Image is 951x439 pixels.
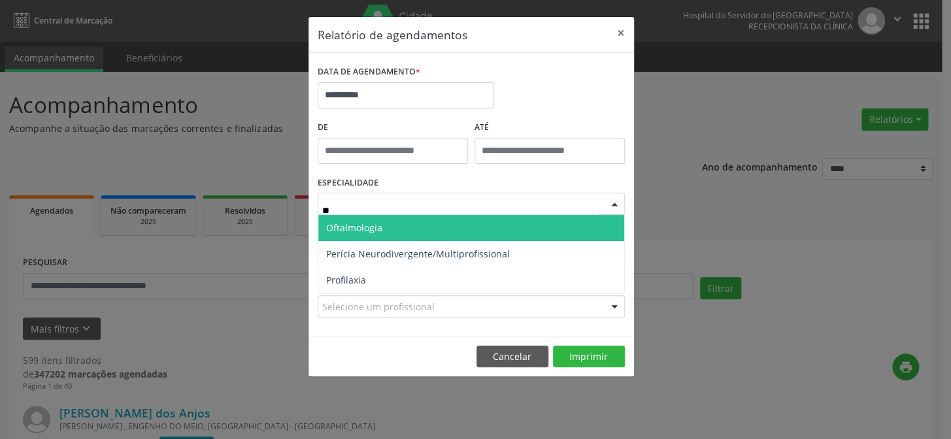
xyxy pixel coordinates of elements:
[322,300,435,314] span: Selecione um profissional
[318,118,468,138] label: De
[476,346,548,368] button: Cancelar
[326,248,510,260] span: Perícia Neurodivergente/Multiprofissional
[318,173,378,193] label: ESPECIALIDADE
[553,346,625,368] button: Imprimir
[608,17,634,49] button: Close
[326,221,382,234] span: Oftalmologia
[318,62,420,82] label: DATA DE AGENDAMENTO
[475,118,625,138] label: ATÉ
[318,26,467,43] h5: Relatório de agendamentos
[326,274,366,286] span: Profilaxia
